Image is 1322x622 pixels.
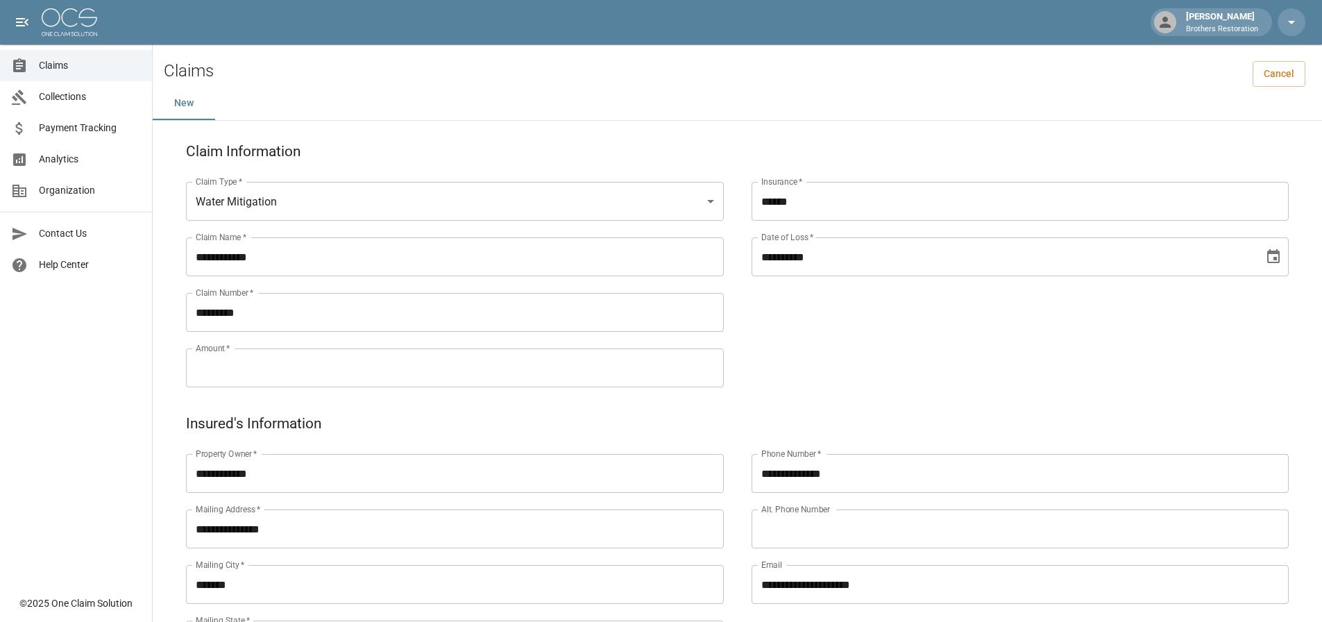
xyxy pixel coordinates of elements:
span: Claims [39,58,141,73]
label: Phone Number [761,448,821,460]
a: Cancel [1253,61,1305,87]
div: [PERSON_NAME] [1180,10,1264,35]
div: dynamic tabs [153,87,1322,120]
label: Amount [196,342,230,354]
div: Water Mitigation [186,182,724,221]
label: Email [761,559,782,571]
label: Claim Name [196,231,246,243]
button: open drawer [8,8,36,36]
h2: Claims [164,61,214,81]
span: Collections [39,90,141,104]
button: New [153,87,215,120]
span: Organization [39,183,141,198]
span: Contact Us [39,226,141,241]
span: Help Center [39,258,141,272]
span: Payment Tracking [39,121,141,135]
img: ocs-logo-white-transparent.png [42,8,97,36]
label: Mailing Address [196,503,260,515]
label: Claim Type [196,176,242,187]
label: Property Owner [196,448,257,460]
label: Claim Number [196,287,253,299]
p: Brothers Restoration [1186,24,1258,35]
label: Insurance [761,176,802,187]
span: Analytics [39,152,141,167]
div: © 2025 One Claim Solution [19,596,133,610]
label: Mailing City [196,559,245,571]
label: Alt. Phone Number [761,503,830,515]
button: Choose date, selected date is Aug 24, 2025 [1260,243,1287,271]
label: Date of Loss [761,231,813,243]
